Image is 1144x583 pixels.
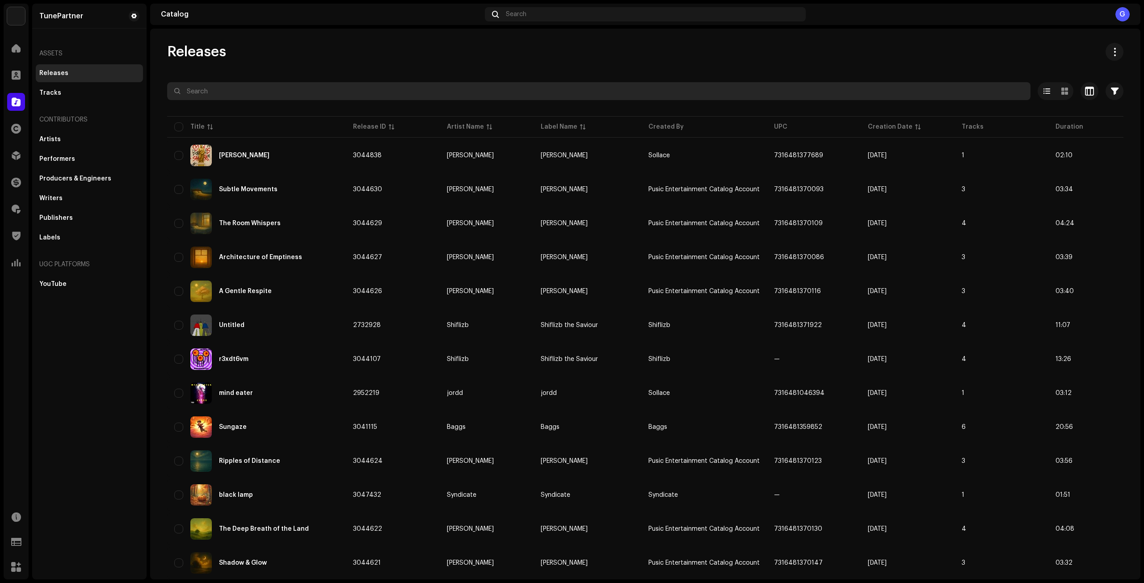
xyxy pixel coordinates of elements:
span: Oct 5, 2025 [868,220,887,226]
span: 7316481370123 [774,458,822,464]
re-m-nav-item: Releases [36,64,143,82]
div: [PERSON_NAME] [447,526,494,532]
div: Creation Date [868,122,913,131]
div: Artist Name [447,122,484,131]
span: 03:34 [1056,186,1073,193]
div: Performers [39,155,75,163]
div: G [1115,7,1130,21]
img: b8a74335-a896-4709-968a-4fa06011c44a [190,552,212,574]
span: 3044629 [353,220,382,226]
span: 11:07 [1056,322,1070,328]
span: 3 [962,186,965,193]
img: 73c11921-23be-47d2-b641-dcabd52dae96 [190,416,212,438]
span: AJ Elde [447,152,526,159]
span: 3044627 [353,254,382,260]
span: Oct 5, 2025 [868,458,887,464]
div: Release ID [353,122,386,131]
span: 3041115 [353,424,377,430]
div: Publishers [39,214,73,222]
span: Shiflizb [648,322,670,328]
div: Baggs [447,424,466,430]
span: Jin Shuhan [541,220,588,226]
span: 7316481370109 [774,220,823,226]
span: Oct 5, 2025 [868,254,887,260]
span: Syndicate [648,492,678,498]
re-m-nav-item: Labels [36,229,143,247]
div: Ripples of Distance [219,458,280,464]
img: bb549e82-3f54-41b5-8d74-ce06bd45c366 [7,7,25,25]
re-m-nav-item: YouTube [36,275,143,293]
span: 7316481371922 [774,322,822,328]
span: Baggs [447,424,526,430]
re-a-nav-header: Contributors [36,109,143,130]
span: jordd [541,390,557,396]
span: Oct 5, 2025 [868,560,887,566]
span: 3047432 [353,492,381,498]
div: Shiflizb [447,356,469,362]
span: 01:51 [1056,492,1070,498]
img: 71101175-907f-4fdf-8a19-2cb3c54f1269 [190,450,212,472]
div: [PERSON_NAME] [447,152,494,159]
span: Pusic Entertainment Catalog Account [648,254,760,260]
span: Oct 8, 2025 [868,492,887,498]
span: Baggs [648,424,667,430]
span: jordd [447,390,526,396]
re-m-nav-item: Publishers [36,209,143,227]
span: 3044624 [353,458,383,464]
span: 02:10 [1056,152,1072,159]
span: Syndicate [447,492,526,498]
span: Oct 4, 2025 [868,356,887,362]
div: Assets [36,43,143,64]
span: Pusic Entertainment Catalog Account [648,288,760,294]
div: [PERSON_NAME] [447,560,494,566]
span: 3 [962,458,965,464]
img: 6b173370-a84c-494d-9859-4e4404c07acc [190,213,212,234]
div: Tracks [39,89,61,96]
div: [PERSON_NAME] [447,254,494,260]
span: Shiflizb [447,356,526,362]
span: Oct 1, 2025 [868,424,887,430]
span: Mar 26, 2025 [868,322,887,328]
span: Jin Shuhan [541,254,588,260]
re-m-nav-item: Tracks [36,84,143,102]
div: Label Name [541,122,577,131]
input: Search [167,82,1030,100]
span: 4 [962,356,966,362]
img: 0ae25def-df85-4002-aaa9-5bcb48c110a5 [190,484,212,506]
span: 20:56 [1056,424,1073,430]
span: 2732928 [353,322,381,328]
span: 3044622 [353,526,382,532]
span: 7316481370093 [774,186,824,193]
span: 03:56 [1056,458,1072,464]
span: Shiflizb [447,322,526,328]
span: Sollace [648,390,670,396]
img: cb2bd5e9-9072-4636-a58a-9bf6b35429f3 [190,247,212,268]
span: 03:39 [1056,254,1072,260]
div: Sungaze [219,424,247,430]
span: Jin Shuhan [447,526,526,532]
span: Sollace [648,152,670,159]
span: 7316481370086 [774,254,824,260]
re-m-nav-item: Performers [36,150,143,168]
span: 7316481370130 [774,526,822,532]
img: 3ab88abb-1816-4e8c-8bf3-7664c2d1cf59 [190,179,212,200]
span: Jul 18, 2025 [868,390,887,396]
span: Jin Shuhan [541,186,588,193]
span: Jin Shuhan [541,560,588,566]
re-a-nav-header: UGC Platforms [36,254,143,275]
span: Jin Shuhan [447,288,526,294]
div: Producers & Engineers [39,175,111,182]
span: Search [506,11,526,18]
div: jordd [447,390,463,396]
span: Pusic Entertainment Catalog Account [648,220,760,226]
div: black lamp [219,492,253,498]
span: 3 [962,560,965,566]
span: 7316481359852 [774,424,822,430]
div: Labels [39,234,60,241]
span: 03:32 [1056,560,1072,566]
div: A Gentle Respite [219,288,272,294]
div: Syndicate [447,492,476,498]
div: TunePartner [39,13,83,20]
div: Shiflizb [447,322,469,328]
